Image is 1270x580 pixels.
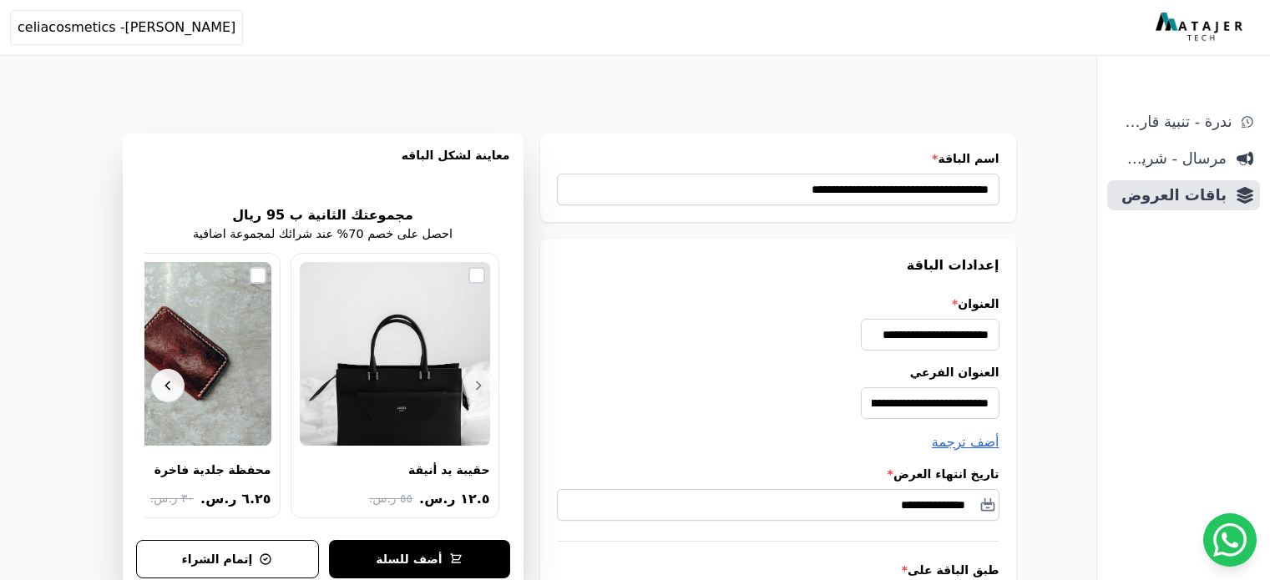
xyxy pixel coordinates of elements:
button: أضف للسلة [329,540,510,578]
div: محفظة جلدية فاخرة [154,462,271,477]
label: اسم الباقة [557,150,999,167]
img: MatajerTech Logo [1156,13,1247,43]
h3: معاينة لشكل الباقه [136,147,510,184]
h3: إعدادات الباقة [557,255,999,275]
button: إتمام الشراء [136,540,319,578]
img: حقيبة يد أنيقة [300,262,490,446]
span: مرسال - شريط دعاية [1114,147,1227,170]
button: Previous [462,369,495,402]
label: تاريخ انتهاء العرض [557,466,999,482]
button: Next [151,369,185,402]
span: celiacosmetics -[PERSON_NAME] [18,18,235,38]
h2: مجموعتك الثانية ب 95 ريال [232,205,413,225]
button: celiacosmetics -[PERSON_NAME] [10,10,243,45]
span: ٣٠ ر.س. [150,490,194,507]
div: حقيبة يد أنيقة [408,462,490,477]
span: باقات العروض [1114,184,1227,207]
span: ندرة - تنبية قارب علي النفاذ [1114,110,1232,134]
label: العنوان الفرعي [557,364,999,381]
p: احصل على خصم 70% عند شرائك لمجموعة اضافية [193,225,453,244]
span: ٦.٢٥ ر.س. [200,489,271,509]
span: ١٢.٥ ر.س. [419,489,489,509]
span: أضف ترجمة [932,434,999,450]
label: طبق الباقة على [557,562,999,578]
button: أضف ترجمة [932,432,999,452]
label: العنوان [557,295,999,312]
span: ٥٥ ر.س. [369,490,412,507]
img: محفظة جلدية فاخرة [81,262,271,446]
